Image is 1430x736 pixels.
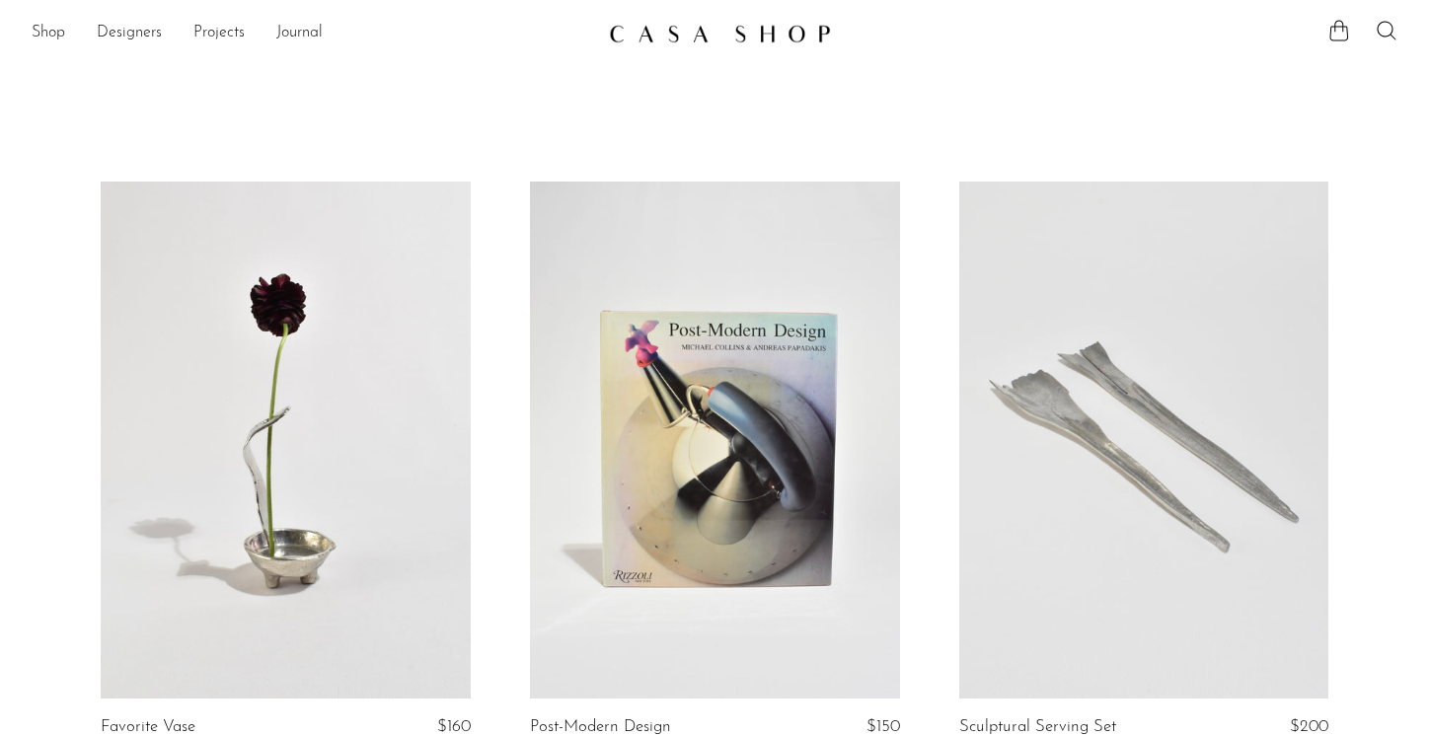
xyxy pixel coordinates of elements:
a: Post-Modern Design [530,718,671,736]
span: $160 [437,718,471,735]
span: $200 [1290,718,1328,735]
a: Journal [276,21,323,46]
ul: NEW HEADER MENU [32,17,593,50]
nav: Desktop navigation [32,17,593,50]
a: Sculptural Serving Set [959,718,1116,736]
a: Favorite Vase [101,718,195,736]
a: Designers [97,21,162,46]
a: Shop [32,21,65,46]
span: $150 [866,718,900,735]
a: Projects [193,21,245,46]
